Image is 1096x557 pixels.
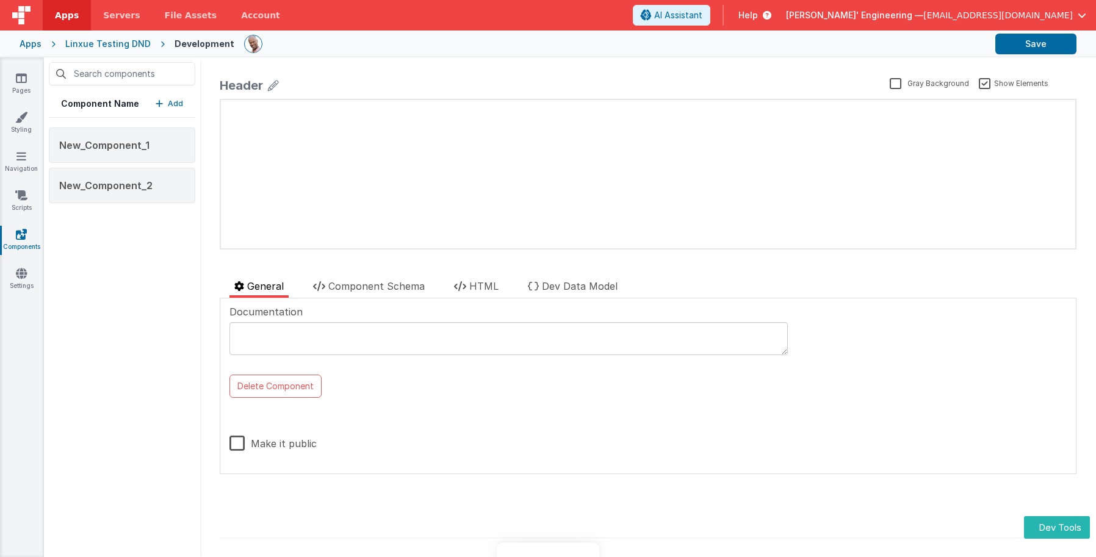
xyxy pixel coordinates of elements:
span: AI Assistant [654,9,702,21]
span: New_Component_1 [59,139,150,151]
button: AI Assistant [633,5,710,26]
label: Gray Background [890,77,969,88]
div: Apps [20,38,41,50]
button: Dev Tools [1024,516,1090,539]
span: [PERSON_NAME]' Engineering — [786,9,923,21]
span: File Assets [165,9,217,21]
span: Documentation [229,304,303,319]
span: Component Schema [328,280,425,292]
span: New_Component_2 [59,179,153,192]
label: Show Elements [979,77,1048,88]
span: Help [738,9,758,21]
div: Linxue Testing DND [65,38,151,50]
h5: Component Name [61,98,139,110]
input: Search components [49,62,195,85]
div: Header [220,77,263,94]
p: Add [168,98,183,110]
button: Add [156,98,183,110]
button: [PERSON_NAME]' Engineering — [EMAIL_ADDRESS][DOMAIN_NAME] [786,9,1086,21]
span: HTML [469,280,499,292]
button: Delete Component [229,375,322,398]
span: Servers [103,9,140,21]
span: General [247,280,284,292]
img: 11ac31fe5dc3d0eff3fbbbf7b26fa6e1 [245,35,262,52]
div: Development [175,38,234,50]
span: Apps [55,9,79,21]
span: [EMAIL_ADDRESS][DOMAIN_NAME] [923,9,1073,21]
label: Make it public [229,428,317,455]
span: Dev Data Model [542,280,618,292]
button: Save [995,34,1076,54]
